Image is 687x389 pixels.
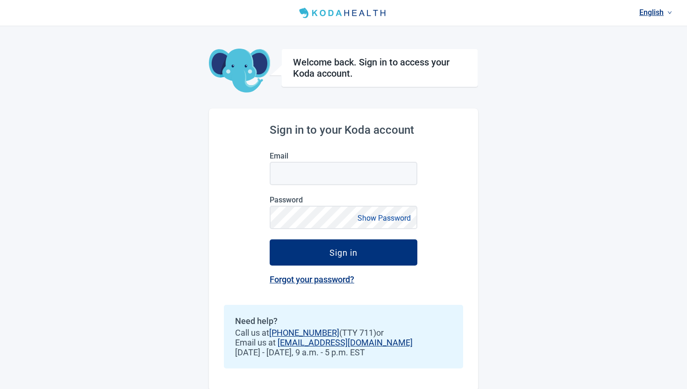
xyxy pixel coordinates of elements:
div: Sign in [329,248,358,257]
span: Call us at (TTY 711) or [235,328,452,338]
a: Forgot your password? [270,274,354,284]
button: Show Password [355,212,414,224]
span: down [667,10,672,15]
h2: Need help? [235,316,452,326]
img: Koda Elephant [209,49,270,94]
a: [EMAIL_ADDRESS][DOMAIN_NAME] [278,338,413,347]
button: Sign in [270,239,417,266]
a: Current language: English [636,5,676,20]
label: Password [270,195,417,204]
h2: Sign in to your Koda account [270,123,417,137]
span: [DATE] - [DATE], 9 a.m. - 5 p.m. EST [235,347,452,357]
a: [PHONE_NUMBER] [269,328,339,338]
label: Email [270,151,417,160]
h1: Welcome back. Sign in to access your Koda account. [293,57,466,79]
img: Koda Health [295,6,392,21]
span: Email us at [235,338,452,347]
